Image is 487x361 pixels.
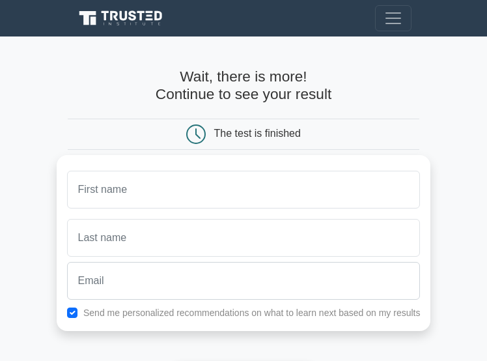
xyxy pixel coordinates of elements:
input: First name [67,171,421,209]
div: The test is finished [214,128,301,139]
input: Last name [67,219,421,257]
label: Send me personalized recommendations on what to learn next based on my results [83,308,421,318]
button: Toggle navigation [375,5,411,31]
h4: Wait, there is more! Continue to see your result [57,68,431,103]
input: Email [67,262,421,300]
